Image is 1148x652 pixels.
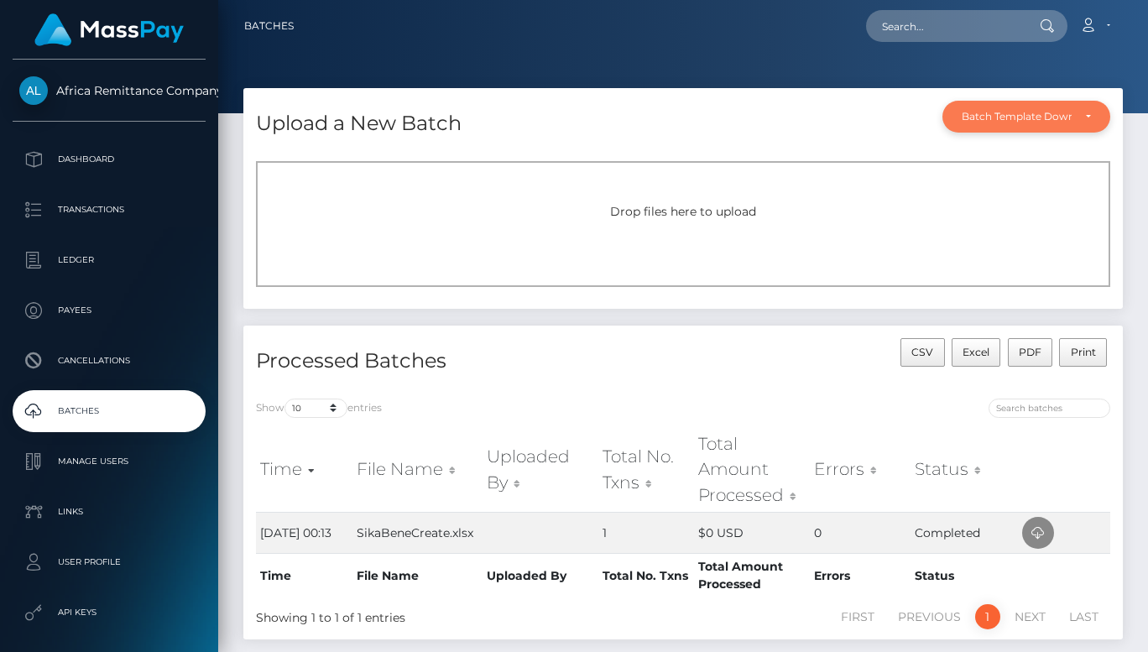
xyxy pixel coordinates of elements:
th: Time [256,553,352,597]
input: Search... [866,10,1024,42]
th: File Name: activate to sort column ascending [352,427,483,512]
p: Ledger [19,248,199,273]
a: User Profile [13,541,206,583]
a: API Keys [13,592,206,634]
th: Status: activate to sort column ascending [911,427,1018,512]
th: Uploaded By [483,553,597,597]
th: Status [911,553,1018,597]
select: Showentries [284,399,347,418]
th: Errors [810,553,911,597]
button: PDF [1008,338,1053,367]
span: Africa Remittance Company LLC [13,83,206,98]
div: Showing 1 to 1 of 1 entries [256,602,597,627]
label: Show entries [256,399,382,418]
a: Transactions [13,189,206,231]
a: Cancellations [13,340,206,382]
span: PDF [1019,346,1041,358]
p: Cancellations [19,348,199,373]
p: User Profile [19,550,199,575]
td: SikaBeneCreate.xlsx [352,512,483,553]
th: Total Amount Processed: activate to sort column ascending [694,427,811,512]
a: Links [13,491,206,533]
button: Print [1059,338,1107,367]
img: MassPay Logo [34,13,184,46]
th: Total Amount Processed [694,553,811,597]
p: Links [19,499,199,524]
div: Batch Template Download [962,110,1072,123]
h4: Processed Batches [256,347,671,376]
a: Batches [244,8,294,44]
td: $0 USD [694,512,811,553]
a: Batches [13,390,206,432]
button: CSV [900,338,945,367]
p: API Keys [19,600,199,625]
span: Excel [963,346,989,358]
th: File Name [352,553,483,597]
input: Search batches [989,399,1110,418]
span: Print [1071,346,1096,358]
a: Ledger [13,239,206,281]
span: Drop files here to upload [610,204,756,219]
th: Uploaded By: activate to sort column ascending [483,427,597,512]
span: CSV [911,346,933,358]
td: Completed [911,512,1018,553]
h4: Upload a New Batch [256,109,462,138]
p: Transactions [19,197,199,222]
img: Africa Remittance Company LLC [19,76,48,105]
button: Batch Template Download [942,101,1110,133]
td: 1 [598,512,694,553]
p: Dashboard [19,147,199,172]
p: Batches [19,399,199,424]
button: Excel [952,338,1001,367]
th: Total No. Txns [598,553,694,597]
th: Time: activate to sort column ascending [256,427,352,512]
p: Manage Users [19,449,199,474]
a: Manage Users [13,441,206,482]
td: [DATE] 00:13 [256,512,352,553]
p: Payees [19,298,199,323]
a: Payees [13,289,206,331]
th: Total No. Txns: activate to sort column ascending [598,427,694,512]
td: 0 [810,512,911,553]
a: 1 [975,604,1000,629]
a: Dashboard [13,138,206,180]
th: Errors: activate to sort column ascending [810,427,911,512]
